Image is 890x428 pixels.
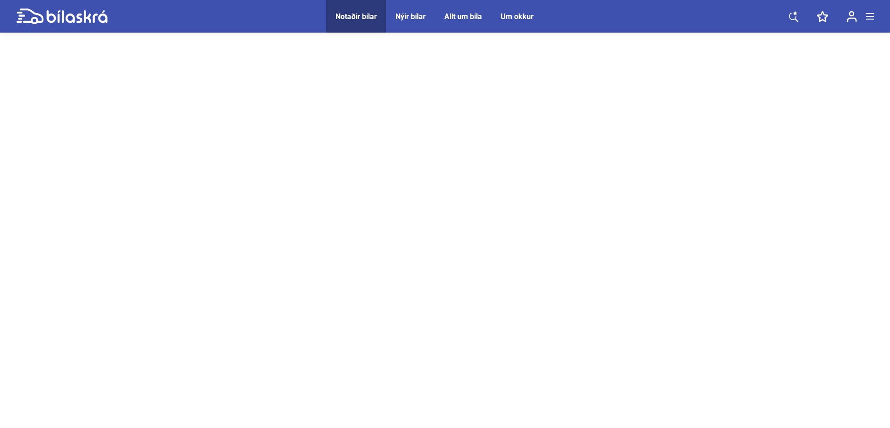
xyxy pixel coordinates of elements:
a: Um okkur [501,12,534,21]
a: Allt um bíla [444,12,482,21]
a: Nýir bílar [395,12,426,21]
a: Notaðir bílar [335,12,377,21]
img: user-login.svg [847,11,857,22]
